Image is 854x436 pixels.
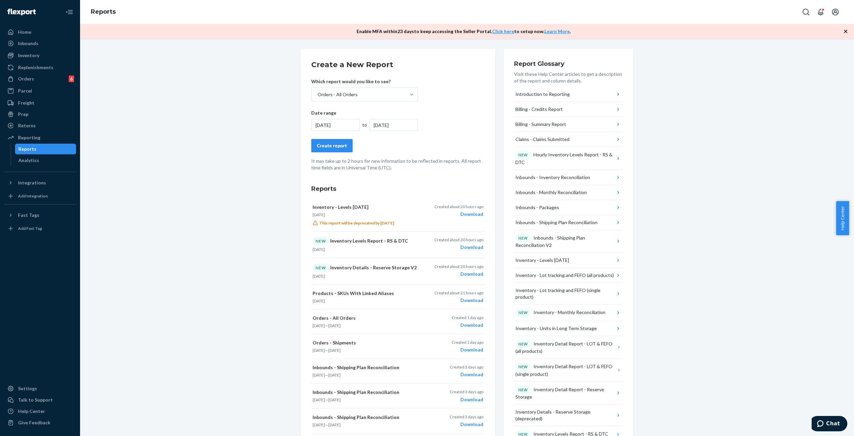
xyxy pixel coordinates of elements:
[4,191,76,201] a: Add Integration
[313,372,425,378] p: —
[360,122,370,128] div: to
[450,421,483,428] div: Download
[328,348,341,353] time: [DATE]
[514,405,623,426] button: Inventory Details - Reserve Storage (deprecated)
[514,253,623,268] button: Inventory - Levels [DATE]
[518,341,528,347] p: NEW
[313,290,425,297] p: Products - SKUs With Linked Aliases
[313,212,325,217] time: [DATE]
[434,244,483,251] div: Download
[514,321,623,336] button: Inventory - Units in Long Term Storage
[311,232,485,258] button: NEWInventory Levels Report - RS & DTC[DATE]Created about 20 hours agoDownload
[514,87,623,102] button: Introduction to Reporting
[434,271,483,277] div: Download
[515,121,566,128] div: Billing - Summary Report
[4,74,76,84] a: Orders6
[311,309,485,334] button: Orders - All Orders[DATE]—[DATE]Created 1 day agoDownload
[313,237,425,245] p: Inventory Levels Report - RS & DTC
[492,28,514,34] a: Click here
[311,359,485,384] button: Inbounds - Shipping Plan Reconciliation[DATE]—[DATE]Created 3 days agoDownload
[18,157,39,164] div: Analytics
[829,5,842,19] button: Open account menu
[18,212,39,219] div: Fast Tags
[515,325,597,332] div: Inventory - Units in Long Term Storage
[450,371,483,378] div: Download
[311,334,485,359] button: Orders - Shipments[DATE]—[DATE]Created 1 day agoDownload
[515,204,559,211] div: Inbounds - Packages
[434,237,483,243] p: Created about 20 hours ago
[328,373,341,378] time: [DATE]
[514,185,623,200] button: Inbounds - Monthly Reconciliation
[18,76,34,82] div: Orders
[515,106,563,113] div: Billing - Credits Report
[515,219,597,226] div: Inbounds - Shipping Plan Reconciliation
[18,179,46,186] div: Integrations
[91,8,116,15] a: Reports
[18,122,36,129] div: Returns
[4,417,76,428] button: Give Feedback
[4,50,76,61] a: Inventory
[4,210,76,221] button: Fast Tags
[514,336,623,359] button: NEWInventory Detail Report - LOT & FEFO (all products)
[317,142,347,149] div: Create report
[450,396,483,403] div: Download
[518,387,528,393] p: NEW
[313,274,325,279] time: [DATE]
[518,364,528,370] p: NEW
[18,29,31,35] div: Home
[4,86,76,96] a: Parcel
[434,264,483,269] p: Created about 20 hours ago
[514,59,623,68] h3: Report Glossary
[313,373,325,378] time: [DATE]
[318,91,358,98] div: Orders - All Orders
[15,144,76,154] a: Reports
[313,247,325,252] time: [DATE]
[452,315,483,320] p: Created 1 day ago
[311,184,485,193] h3: Reports
[369,119,418,131] div: [DATE]
[63,5,76,19] button: Close Navigation
[514,215,623,230] button: Inbounds - Shipping Plan Reconciliation
[4,177,76,188] button: Integrations
[18,193,48,199] div: Add Integration
[514,200,623,215] button: Inbounds - Packages
[313,264,329,272] div: NEW
[15,155,76,166] a: Analytics
[518,310,528,315] p: NEW
[4,406,76,417] a: Help Center
[4,98,76,108] a: Freight
[450,414,483,420] p: Created 3 days ago
[311,409,485,433] button: Inbounds - Shipping Plan Reconciliation[DATE]—[DATE]Created 3 days agoDownload
[434,290,483,296] p: Created about 21 hours ago
[313,414,425,421] p: Inbounds - Shipping Plan Reconciliation
[514,147,623,170] button: NEWHourly Inventory Levels Report - RS & DTC
[311,198,485,232] button: Inventory - Levels [DATE][DATE]This report will be deprecated by [DATE]Created about 20 hours ago...
[452,322,483,328] div: Download
[515,189,587,196] div: Inbounds - Monthly Reconciliation
[4,395,76,405] button: Talk to Support
[514,268,623,283] button: Inventory - Lot tracking and FEFO (all products)
[836,201,849,235] button: Help Center
[18,146,36,152] div: Reports
[311,258,485,285] button: NEWInventory Details - Reserve Storage V2[DATE]Created about 20 hours agoDownload
[514,230,623,253] button: NEWInbounds - Shipping Plan Reconciliation V2
[18,40,38,47] div: Inbounds
[544,28,570,34] a: Learn More
[514,382,623,405] button: NEWInventory Detail Report - Reserve Storage
[434,204,483,209] p: Created about 20 hours ago
[515,257,569,264] div: Inventory - Levels [DATE]
[311,285,485,309] button: Products - SKUs With Linked Aliases[DATE]Created about 21 hours agoDownload
[514,71,623,84] p: Visit these Help Center articles to get a description of the report and column details.
[812,416,847,433] iframe: Opens a widget where you can chat to one of our agents
[799,5,813,19] button: Open Search Box
[18,397,53,403] div: Talk to Support
[515,174,590,181] div: Inbounds - Inventory Reconciliation
[313,204,425,210] p: Inventory - Levels [DATE]
[514,117,623,132] button: Billing - Summary Report
[311,110,418,116] p: Date range
[311,78,418,85] p: Which report would you like to see?
[515,386,615,401] div: Inventory Detail Report - Reserve Storage
[328,397,341,402] time: [DATE]
[18,64,53,71] div: Replenishments
[7,9,36,15] img: Flexport logo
